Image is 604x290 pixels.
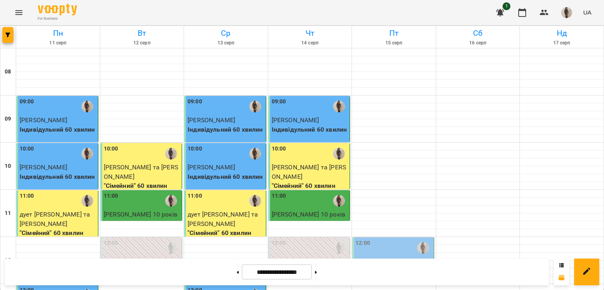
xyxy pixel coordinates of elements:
p: "Сімейний" 60 хвилин [104,181,180,191]
label: 11:00 [104,192,118,200]
p: Індивідульний 60 хвилин [272,125,348,134]
img: Аделіна [333,148,345,160]
p: Індивідульний 60 хвилин [20,172,96,182]
h6: 11 серп [17,39,99,47]
span: [PERSON_NAME] [188,116,235,124]
img: Аделіна [249,195,261,207]
img: Аделіна [165,242,177,254]
img: Аделіна [249,101,261,112]
span: дует [PERSON_NAME] та [PERSON_NAME] [20,211,90,228]
button: UA [580,5,595,20]
p: "Сімейний" 60 хвилин [20,228,96,238]
h6: 08 [5,68,11,76]
p: "Сімейний" 60 хвилин [188,228,264,238]
label: 11:00 [188,192,202,200]
h6: Ср [185,27,267,39]
h6: Сб [437,27,519,39]
img: Аделіна [81,148,93,160]
span: [PERSON_NAME] [20,163,67,171]
h6: Нд [521,27,602,39]
span: дует [PERSON_NAME] та [PERSON_NAME] [188,211,258,228]
span: 1 [503,2,510,10]
label: 10:00 [272,145,286,153]
label: 09:00 [272,97,286,106]
img: Voopty Logo [38,4,77,15]
label: 12:00 [104,239,118,248]
label: 10:00 [104,145,118,153]
img: 9fb73f4f1665c455a0626d21641f5694.jpg [561,7,572,18]
h6: Вт [101,27,183,39]
span: [PERSON_NAME] та [PERSON_NAME] [272,163,346,180]
label: 11:00 [272,192,286,200]
p: Індивідульний 60 хвилин [20,125,96,134]
h6: 16 серп [437,39,519,47]
label: 10:00 [188,145,202,153]
p: Індивідульний 60 хвилин [188,172,264,182]
img: Аделіна [417,242,429,254]
label: 11:00 [20,192,34,200]
h6: 10 [5,162,11,171]
span: [PERSON_NAME] [188,163,235,171]
span: [PERSON_NAME] 10 років (мама [PERSON_NAME] в тг) [272,211,345,237]
img: Аделіна [333,195,345,207]
h6: 12 серп [101,39,183,47]
label: 12:00 [272,239,286,248]
label: 09:00 [20,97,34,106]
img: Аделіна [249,148,261,160]
img: Аделіна [81,101,93,112]
h6: 14 серп [269,39,351,47]
h6: 13 серп [185,39,267,47]
span: [PERSON_NAME] 10 років (мама [PERSON_NAME] в тг) [104,211,177,237]
label: 10:00 [20,145,34,153]
h6: 09 [5,115,11,123]
p: "Сімейний" 60 хвилин [272,181,348,191]
h6: Пн [17,27,99,39]
span: [PERSON_NAME] та [PERSON_NAME] [104,163,178,180]
p: Індивідульний 60 хвилин [188,125,264,134]
img: Аделіна [333,101,345,112]
img: Аделіна [81,195,93,207]
label: 12:00 [355,239,370,248]
h6: 15 серп [353,39,435,47]
img: Аделіна [165,148,177,160]
h6: Чт [269,27,351,39]
span: UA [583,8,591,17]
img: Аделіна [333,242,345,254]
span: For Business [38,16,77,21]
span: [PERSON_NAME] [272,116,319,124]
label: 09:00 [188,97,202,106]
h6: Пт [353,27,435,39]
h6: 11 [5,209,11,218]
img: Аделіна [165,195,177,207]
span: [PERSON_NAME] [20,116,67,124]
button: Menu [9,3,28,22]
h6: 17 серп [521,39,602,47]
